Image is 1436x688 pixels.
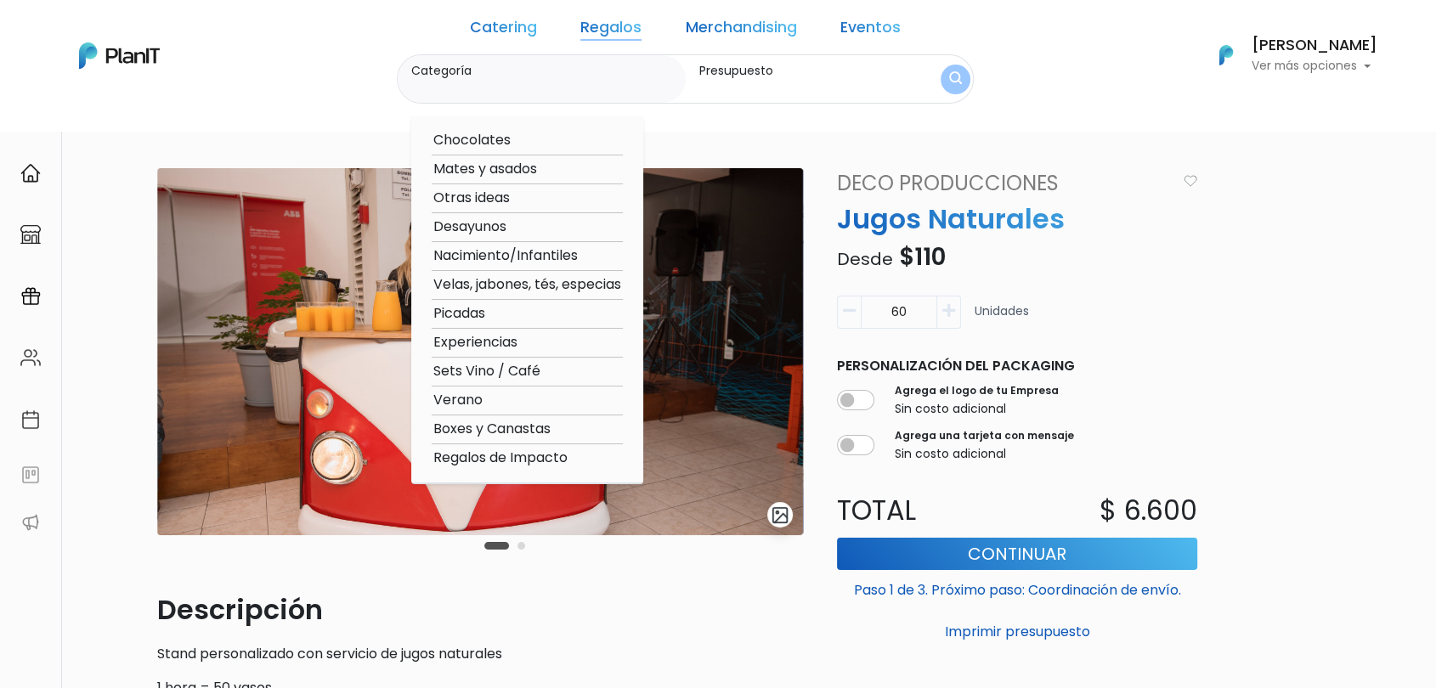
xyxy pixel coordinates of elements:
label: Agrega una tarjeta con mensaje [895,428,1074,443]
label: Categoría [411,62,678,80]
option: Mates y asados [432,159,623,180]
p: $ 6.600 [1100,490,1197,531]
img: PlanIt Logo [1207,37,1245,74]
button: Carousel Page 1 (Current Slide) [484,542,509,550]
img: Carrtito_jugos_naturales.jpg [157,168,803,535]
img: calendar-87d922413cdce8b2cf7b7f5f62616a5cf9e4887200fb71536465627b3292af00.svg [20,409,41,430]
img: marketplace-4ceaa7011d94191e9ded77b95e3339b90024bf715f7c57f8cf31f2d8c509eaba.svg [20,224,41,245]
div: ¿Necesitás ayuda? [88,16,245,49]
p: Sin costo adicional [895,400,1059,418]
p: Jugos Naturales [827,199,1207,240]
img: PlanIt Logo [79,42,160,69]
button: Continuar [837,538,1197,570]
a: Eventos [840,20,901,41]
option: Velas, jabones, tés, especias [432,274,623,296]
img: partners-52edf745621dab592f3b2c58e3bca9d71375a7ef29c3b500c9f145b62cc070d4.svg [20,512,41,533]
button: PlanIt Logo [PERSON_NAME] Ver más opciones [1197,33,1377,77]
p: Personalización del packaging [837,356,1197,376]
a: Regalos [580,20,642,41]
a: Catering [470,20,537,41]
p: Stand personalizado con servicio de jugos naturales [157,644,803,664]
option: Experiencias [432,332,623,353]
div: Carousel Pagination [480,535,529,555]
option: Verano [432,390,623,411]
a: Merchandising [686,20,797,41]
p: Total [827,490,1017,531]
p: Ver más opciones [1252,60,1377,72]
img: campaigns-02234683943229c281be62815700db0a1741e53638e28bf9629b52c665b00959.svg [20,286,41,307]
img: feedback-78b5a0c8f98aac82b08bfc38622c3050aee476f2c9584af64705fc4e61158814.svg [20,465,41,485]
option: Picadas [432,303,623,324]
a: Deco Producciones [827,168,1176,199]
img: heart_icon [1184,175,1197,187]
p: Descripción [157,589,803,630]
option: Desayunos [432,217,623,238]
p: Paso 1 de 3. Próximo paso: Coordinación de envío. [837,573,1197,601]
img: people-662611757002400ad9ed0e3c099ab2801c6687ba6c219adb57efc949bc21e19d.svg [20,347,41,368]
img: gallery-light [771,505,790,525]
img: search_button-432b6d5273f82d61273b3651a40e1bd1b912527efae98b1b7a1b2c0702e16a8d.svg [949,71,962,87]
img: home-e721727adea9d79c4d83392d1f703f7f8bce08238fde08b1acbfd93340b81755.svg [20,163,41,183]
option: Chocolates [432,130,623,151]
option: Otras ideas [432,188,623,209]
option: Sets Vino / Café [432,361,623,382]
option: Nacimiento/Infantiles [432,245,623,267]
h6: [PERSON_NAME] [1252,38,1377,54]
label: Agrega el logo de tu Empresa [895,383,1059,398]
button: Carousel Page 2 [517,542,525,550]
p: Unidades [975,302,1029,336]
label: Presupuesto [699,62,909,80]
p: Sin costo adicional [895,445,1074,463]
span: Desde [837,247,893,271]
option: Regalos de Impacto [432,448,623,469]
option: Boxes y Canastas [432,419,623,440]
button: Imprimir presupuesto [837,618,1197,646]
span: $110 [899,240,946,274]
